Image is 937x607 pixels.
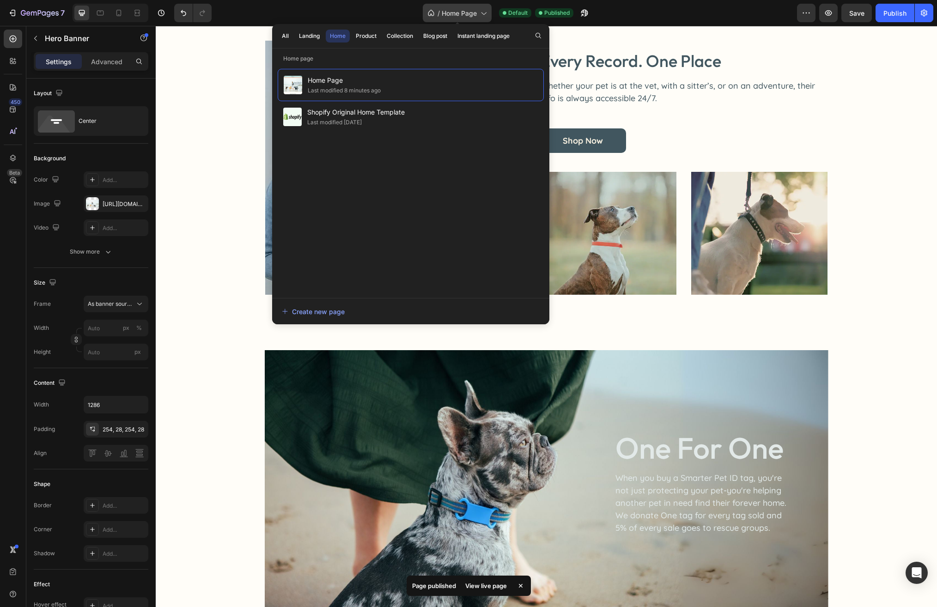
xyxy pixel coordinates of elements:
[121,322,132,334] button: %
[34,580,50,589] div: Effect
[103,176,146,184] div: Add...
[123,324,129,332] div: px
[453,30,514,42] button: Instant landing page
[326,30,350,42] button: Home
[387,32,413,40] div: Collection
[281,302,540,321] button: Create new page
[34,277,58,289] div: Size
[544,9,570,17] span: Published
[84,396,148,413] input: Auto
[136,324,142,332] div: %
[79,110,135,132] div: Center
[308,86,381,95] div: Last modified 8 minutes ago
[883,8,907,18] div: Publish
[34,222,61,234] div: Video
[34,87,65,100] div: Layout
[849,9,864,17] span: Save
[307,118,362,127] div: Last modified [DATE]
[508,9,528,17] span: Default
[299,32,320,40] div: Landing
[34,549,55,558] div: Shadow
[103,200,146,208] div: [URL][DOMAIN_NAME]
[174,4,212,22] div: Undo/Redo
[384,103,470,127] a: Shop Now
[34,525,52,534] div: Corner
[34,401,49,409] div: Width
[308,75,381,86] span: Home Page
[88,300,133,308] span: As banner source
[103,526,146,534] div: Add...
[352,30,381,42] button: Product
[459,407,637,438] h2: one for one
[419,30,451,42] button: Blog post
[34,198,63,210] div: Image
[103,502,146,510] div: Add...
[876,4,914,22] button: Publish
[9,98,22,106] div: 450
[103,224,146,232] div: Add...
[272,54,549,63] p: Home page
[438,8,440,18] span: /
[7,169,22,176] div: Beta
[45,33,123,44] p: Hero Banner
[46,57,72,67] p: Settings
[103,550,146,558] div: Add...
[34,348,51,356] label: Height
[34,154,66,163] div: Background
[84,320,148,336] input: px%
[457,32,510,40] div: Instant landing page
[34,243,148,260] button: Show more
[423,32,447,40] div: Blog post
[295,30,324,42] button: Landing
[34,300,51,308] label: Frame
[134,348,141,355] span: px
[307,107,405,118] span: Shopify Original Home Template
[34,324,49,332] label: Width
[407,109,447,120] p: Shop Now
[460,446,636,508] p: When you buy a Smarter Pet ID tag, you're not just protecting your pet-you're helping another pet...
[70,247,113,256] div: Show more
[34,480,50,488] div: Shape
[61,7,65,18] p: 7
[34,501,52,510] div: Border
[384,146,521,268] img: gempages_578392358681314023-6d63af2b-f680-4915-b17a-88c3a76f22cf.webp
[282,32,289,40] div: All
[282,307,345,316] div: Create new page
[4,4,69,22] button: 7
[460,579,512,592] div: View live page
[356,32,377,40] div: Product
[103,425,146,434] div: 254, 28, 254, 28
[34,174,61,186] div: Color
[84,296,148,312] button: As banner source
[134,322,145,334] button: px
[34,377,67,389] div: Content
[412,581,456,590] p: Page published
[383,30,417,42] button: Collection
[385,54,671,79] p: Whether your pet is at the vet, with a sitter’s, or on an adventure, their info is always accessi...
[841,4,872,22] button: Save
[278,30,293,42] button: All
[34,425,55,433] div: Padding
[34,449,47,457] div: Align
[330,32,346,40] div: Home
[156,26,937,607] iframe: Design area
[906,562,928,584] div: Open Intercom Messenger
[442,8,477,18] span: Home Page
[84,344,148,360] input: px
[91,57,122,67] p: Advanced
[535,146,672,268] img: gempages_578392358681314023-3fc72579-fbe5-49b3-8bd2-9e16aa907609.webp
